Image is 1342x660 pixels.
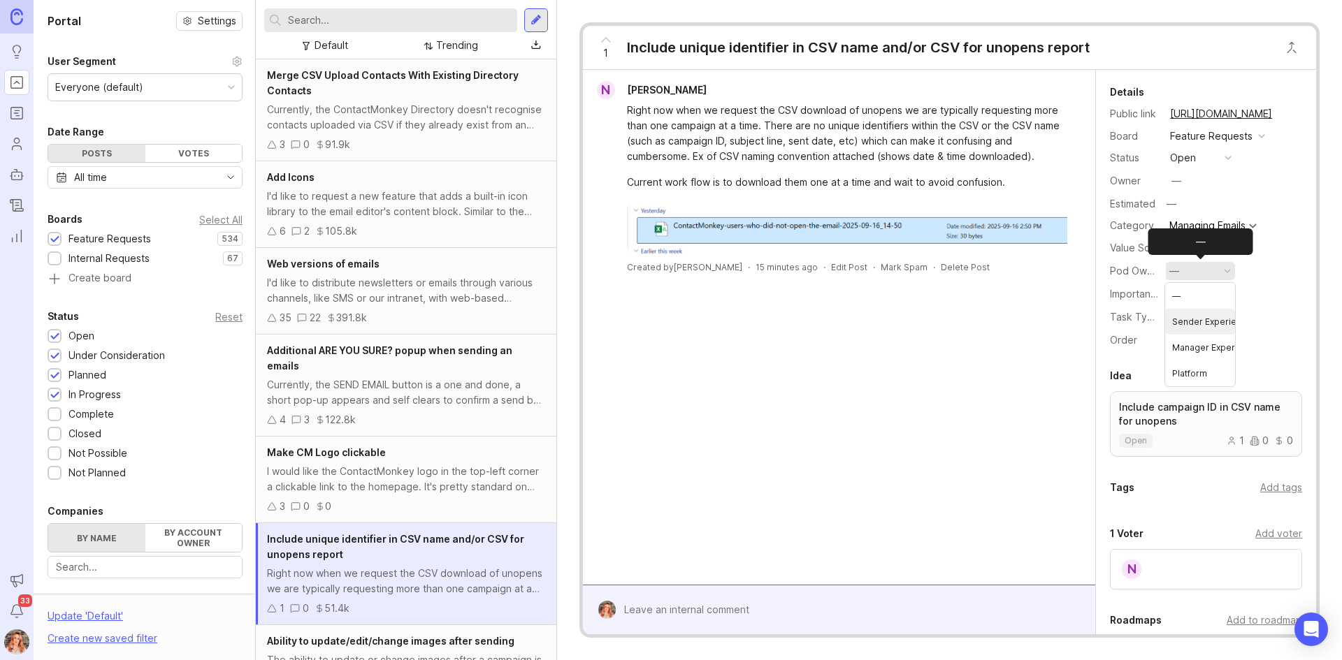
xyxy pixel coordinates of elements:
div: — [1169,263,1179,279]
div: Include unique identifier in CSV name and/or CSV for unopens report [627,38,1090,57]
div: Add to roadmap [1227,613,1302,628]
li: Manager Experience [1165,335,1235,360]
div: 3 [280,499,285,514]
a: Include campaign ID in CSV name for unopensopen100 [1110,391,1302,457]
p: 534 [222,233,238,244]
div: open [1170,150,1196,166]
span: Additional ARE YOU SURE? popup when sending an emails [267,344,512,372]
div: I'd like to distribute newsletters or emails through various channels, like SMS or our intranet, ... [267,275,545,306]
div: All time [74,170,107,185]
div: Complete [68,406,114,422]
div: Not Planned [68,465,126,481]
div: Roadmaps [1110,612,1162,629]
div: Open [68,328,94,344]
div: In Progress [68,387,121,402]
p: 67 [227,253,238,264]
div: — [1171,173,1181,189]
div: Right now when we request the CSV download of unopens we are typically requesting more than one c... [627,103,1067,164]
div: Companies [48,503,103,520]
label: By name [48,524,145,552]
div: 122.8k [325,412,356,427]
div: Feature Requests [1170,129,1253,144]
a: Roadmaps [4,101,29,126]
div: 4 [280,412,286,427]
div: 391.8k [336,310,367,325]
div: Tags [1110,479,1134,496]
p: Include campaign ID in CSV name for unopens [1119,400,1293,428]
div: — [1162,195,1181,213]
div: — [1148,228,1253,255]
div: Trending [436,38,478,53]
a: Users [4,131,29,156]
div: 1 [1227,436,1244,446]
label: Importance [1110,288,1162,300]
button: Announcements [4,568,29,593]
a: Merge CSV Upload Contacts With Existing Directory ContactsCurrently, the ContactMonkey Directory ... [256,59,556,161]
div: Open Intercom Messenger [1294,613,1328,646]
span: 33 [18,594,32,607]
li: Platform [1165,360,1235,386]
div: 1 Voter [1110,525,1143,542]
div: Not Possible [68,446,127,461]
a: [URL][DOMAIN_NAME] [1166,105,1276,123]
div: 35 [280,310,291,325]
input: Search... [56,559,234,575]
div: 6 [280,223,286,239]
div: 0 [1250,436,1269,446]
div: Currently, the ContactMonkey Directory doesn't recognise contacts uploaded via CSV if they alread... [267,102,545,133]
span: Make CM Logo clickable [267,446,386,458]
div: Edit Post [831,261,867,273]
div: 0 [325,499,331,514]
div: Managing Emails [1169,221,1246,230]
div: Current work flow is to download them one at a time and wait to avoid confusion. [627,175,1067,190]
div: Status [1110,150,1159,166]
div: 105.8k [325,223,357,239]
div: Date Range [48,124,104,140]
div: Add voter [1255,526,1302,541]
div: Feature Requests [68,231,151,247]
p: open [1125,435,1147,446]
div: Votes [145,145,243,162]
a: Add IconsI'd like to request a new feature that adds a built-in icon library to the email editor'... [256,161,556,248]
label: Order [1110,334,1137,346]
span: Settings [198,14,236,28]
div: Add tags [1260,480,1302,495]
a: Settings [176,11,243,31]
label: Task Type [1110,311,1160,323]
label: Pod Ownership [1110,265,1181,277]
div: 51.4k [324,601,349,616]
div: 0 [303,601,309,616]
div: Category [1110,218,1159,233]
div: 3 [280,137,285,152]
svg: toggle icon [219,172,242,183]
div: Default [315,38,348,53]
span: Merge CSV Upload Contacts With Existing Directory Contacts [267,69,519,96]
img: Bronwen W [593,601,621,619]
span: Ability to update/edit/change images after sending [267,635,514,647]
li: — [1165,283,1235,309]
div: Delete Post [941,261,990,273]
div: Details [1110,84,1144,101]
a: Additional ARE YOU SURE? popup when sending an emailsCurrently, the SEND EMAIL button is a one an... [256,335,556,437]
div: Under Consideration [68,348,165,363]
div: · [873,261,875,273]
span: [PERSON_NAME] [627,84,707,96]
a: Make CM Logo clickableI would like the ContactMonkey logo in the top-left corner a clickable link... [256,437,556,523]
div: Created by [PERSON_NAME] [627,261,742,273]
a: Create board [48,273,243,286]
a: Web versions of emailsI'd like to distribute newsletters or emails through various channels, like... [256,248,556,335]
div: Posts [48,145,145,162]
a: Reporting [4,223,29,249]
div: Everyone (default) [55,80,143,95]
img: https://canny-assets.io/images/785374f45f1e6088a8ec87bc1f79366f.png [627,201,1067,254]
div: I'd like to request a new feature that adds a built-in icon library to the email editor's content... [267,189,545,219]
div: Public link [1110,106,1159,122]
div: Status [48,308,79,325]
div: 0 [303,137,310,152]
div: Owner [1110,173,1159,189]
div: 0 [1274,436,1293,446]
a: 15 minutes ago [756,261,818,273]
li: Sender Experience [1165,309,1235,335]
button: Notifications [4,599,29,624]
div: 3 [304,412,310,427]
